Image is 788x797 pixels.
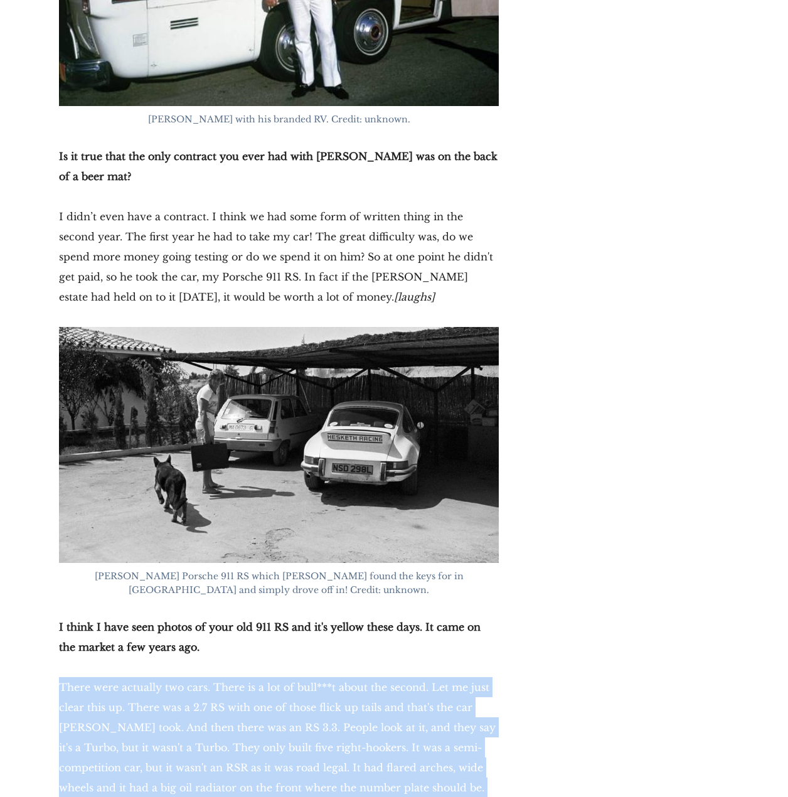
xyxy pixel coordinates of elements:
[59,150,498,183] strong: Is it true that the only contract you ever had with [PERSON_NAME] was on the back of a beer mat?
[394,291,435,303] em: [laughs]
[95,570,466,596] span: [PERSON_NAME] Porsche 911 RS which [PERSON_NAME] found the keys for in [GEOGRAPHIC_DATA] and simp...
[59,621,481,653] strong: I think I have seen photos of your old 911 RS and it's yellow these days. It came on the market a...
[148,114,410,125] span: [PERSON_NAME] with his branded RV. Credit: unknown.
[59,206,499,307] p: I didn’t even have a contract. I think we had some form of written thing in the second year. The ...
